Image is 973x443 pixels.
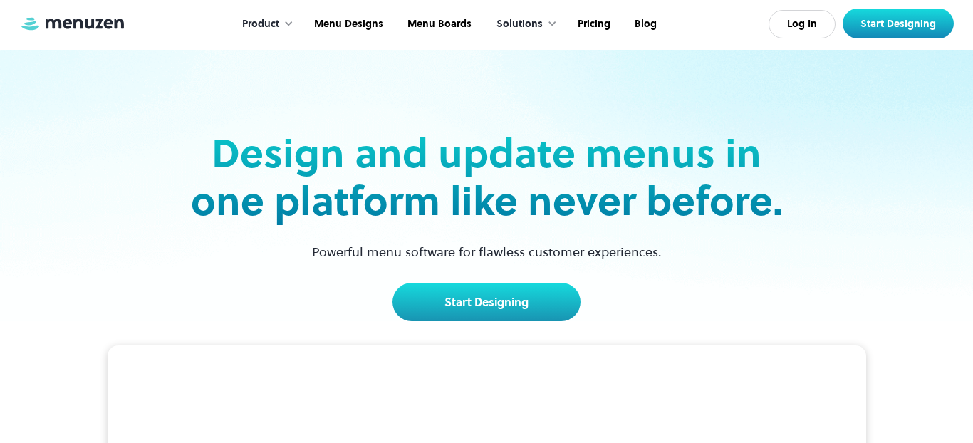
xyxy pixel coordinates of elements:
[843,9,954,38] a: Start Designing
[242,16,279,32] div: Product
[228,2,301,46] div: Product
[301,2,394,46] a: Menu Designs
[482,2,564,46] div: Solutions
[394,2,482,46] a: Menu Boards
[186,130,787,225] h2: Design and update menus in one platform like never before.
[769,10,836,38] a: Log In
[392,283,581,321] a: Start Designing
[294,242,680,261] p: Powerful menu software for flawless customer experiences.
[496,16,543,32] div: Solutions
[621,2,667,46] a: Blog
[564,2,621,46] a: Pricing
